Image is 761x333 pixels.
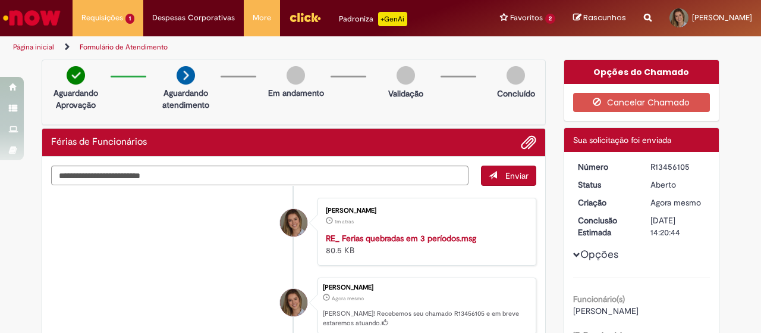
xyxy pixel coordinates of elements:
[583,12,626,23] span: Rascunhos
[9,36,498,58] ul: Trilhas de página
[177,66,195,85] img: arrow-next.png
[280,289,307,316] div: Bruna Vieira Zamboni
[378,12,407,26] p: +GenAi
[650,214,706,238] div: [DATE] 14:20:44
[650,179,706,191] div: Aberto
[692,13,752,23] span: [PERSON_NAME]
[67,66,85,85] img: check-circle-green.png
[335,218,354,225] time: 28/08/2025 09:19:43
[569,179,642,191] dt: Status
[323,284,530,291] div: [PERSON_NAME]
[80,42,168,52] a: Formulário de Atendimento
[1,6,62,30] img: ServiceNow
[332,295,364,302] time: 28/08/2025 09:20:40
[650,197,701,208] span: Agora mesmo
[332,295,364,302] span: Agora mesmo
[253,12,271,24] span: More
[125,14,134,24] span: 1
[287,66,305,85] img: img-circle-grey.png
[280,209,307,236] div: Bruna Vieira Zamboni
[573,306,639,316] span: [PERSON_NAME]
[497,88,535,99] p: Concluído
[326,232,524,256] div: 80.5 KB
[51,166,468,185] textarea: Digite sua mensagem aqui...
[397,66,415,85] img: img-circle-grey.png
[505,170,529,181] span: Enviar
[569,197,642,208] dt: Criação
[569,161,642,173] dt: Número
[152,12,235,24] span: Despesas Corporativas
[564,60,719,84] div: Opções do Chamado
[521,135,536,150] button: Adicionar anexos
[573,93,710,112] button: Cancelar Chamado
[326,207,524,214] div: [PERSON_NAME]
[569,214,642,238] dt: Conclusão Estimada
[47,87,105,111] p: Aguardando Aprovação
[573,294,625,304] b: Funcionário(s)
[507,66,525,85] img: img-circle-grey.png
[268,87,324,99] p: Em andamento
[326,233,476,244] a: RE_ Ferias quebradas em 3 períodos.msg
[481,166,536,186] button: Enviar
[650,161,706,173] div: R13456105
[545,14,555,24] span: 2
[51,137,147,148] h2: Férias de Funcionários Histórico de tíquete
[289,8,321,26] img: click_logo_yellow_360x200.png
[510,12,543,24] span: Favoritos
[339,12,407,26] div: Padroniza
[388,88,423,99] p: Validação
[573,135,671,145] span: Sua solicitação foi enviada
[81,12,123,24] span: Requisições
[13,42,54,52] a: Página inicial
[650,197,706,208] div: 28/08/2025 09:20:40
[335,218,354,225] span: 1m atrás
[573,13,626,24] a: Rascunhos
[323,309,530,328] p: [PERSON_NAME]! Recebemos seu chamado R13456105 e em breve estaremos atuando.
[157,87,215,111] p: Aguardando atendimento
